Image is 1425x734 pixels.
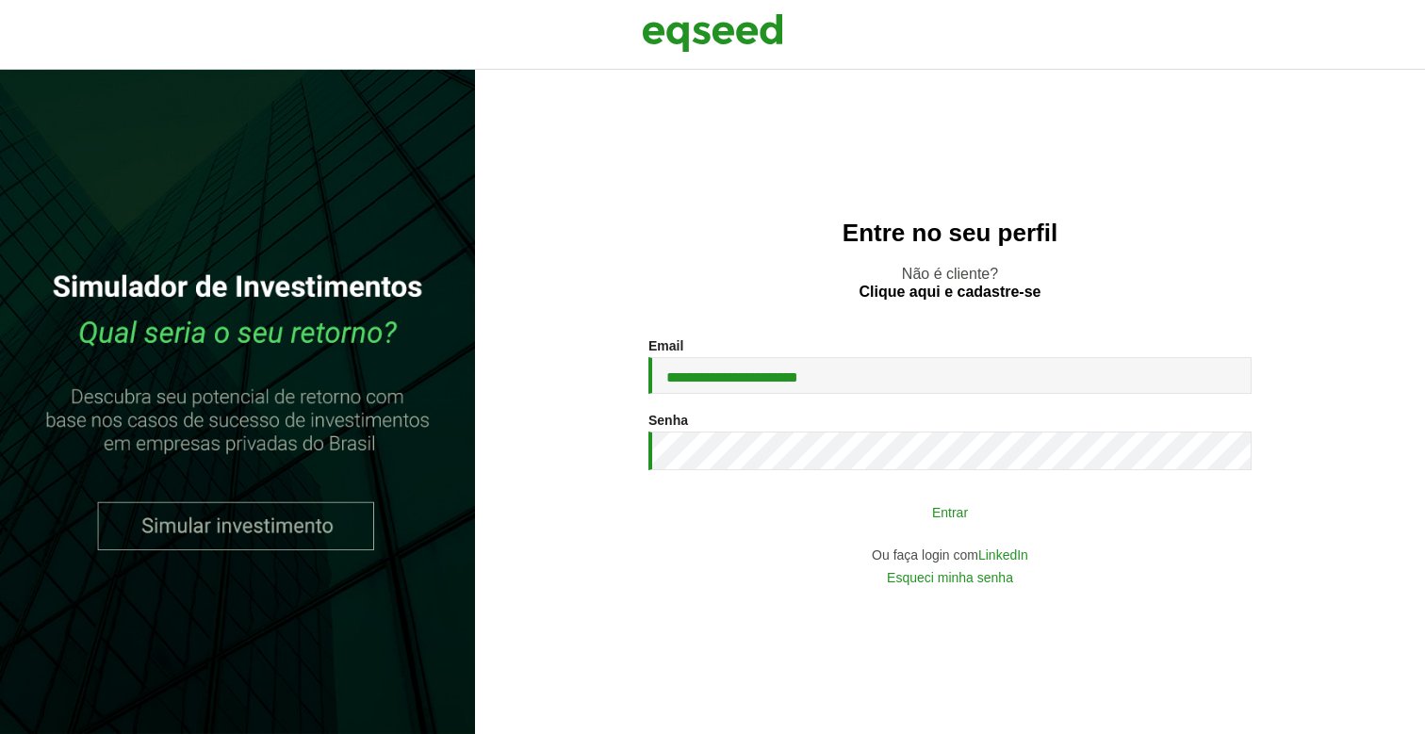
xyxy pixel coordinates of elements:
[705,494,1195,530] button: Entrar
[860,285,1041,300] a: Clique aqui e cadastre-se
[642,9,783,57] img: EqSeed Logo
[978,548,1028,562] a: LinkedIn
[513,220,1387,247] h2: Entre no seu perfil
[887,571,1013,584] a: Esqueci minha senha
[648,414,688,427] label: Senha
[513,265,1387,301] p: Não é cliente?
[648,339,683,352] label: Email
[648,548,1252,562] div: Ou faça login com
